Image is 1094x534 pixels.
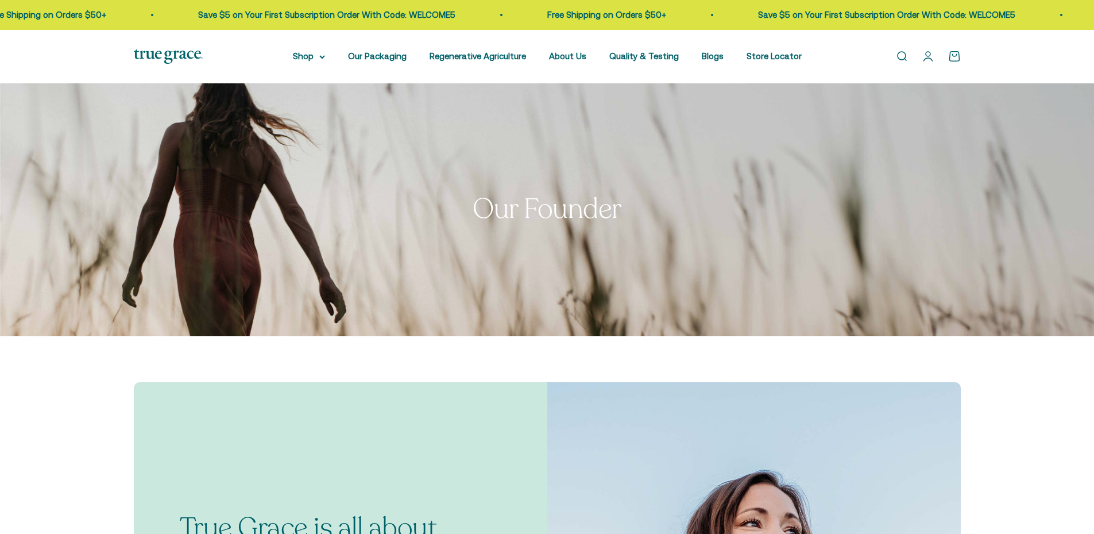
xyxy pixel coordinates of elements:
[549,51,586,61] a: About Us
[451,10,570,20] a: Free Shipping on Orders $50+
[348,51,407,61] a: Our Packaging
[102,8,359,22] p: Save $5 on Your First Subscription Order With Code: WELCOME5
[702,51,724,61] a: Blogs
[747,51,802,61] a: Store Locator
[430,51,526,61] a: Regenerative Agriculture
[473,190,621,228] split-lines: Our Founder
[293,49,325,63] summary: Shop
[662,8,919,22] p: Save $5 on Your First Subscription Order With Code: WELCOME5
[609,51,679,61] a: Quality & Testing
